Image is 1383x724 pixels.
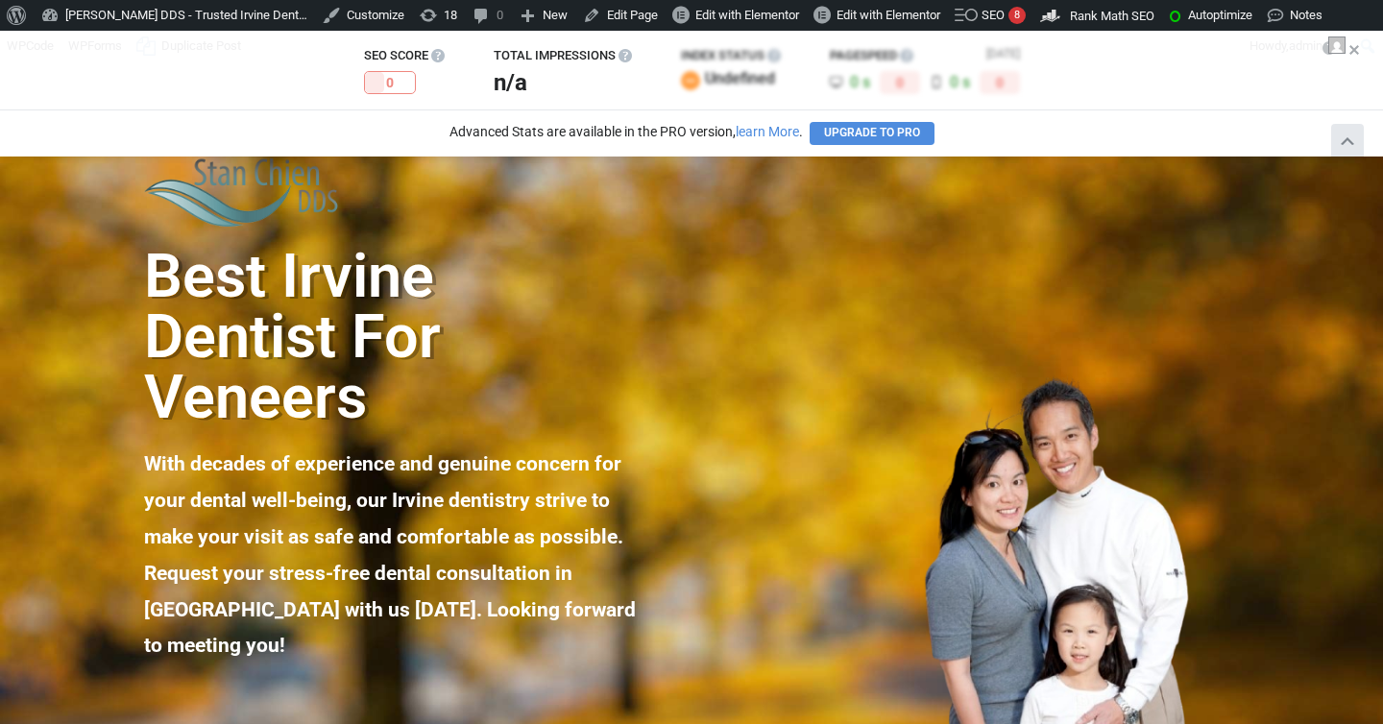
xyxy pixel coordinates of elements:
[1070,9,1154,23] span: Rank Math SEO
[61,31,130,61] a: WPForms
[850,73,870,91] strong: 0 s
[494,69,527,96] strong: n/a
[980,71,1020,94] small: 0
[1289,38,1322,53] span: admin
[705,69,775,87] span: undefined
[161,31,241,61] span: Duplicate Post
[144,446,637,664] p: With decades of experience and genuine concern for your dental well-being, our Irvine dentistry s...
[681,46,784,65] h3: Index Status
[950,73,970,91] strong: 0 s
[494,46,635,65] h3: Total Impressions
[364,46,448,65] h3: SEO Score
[986,48,1020,60] span: [DATE]
[144,246,637,427] h2: Best Irvine Dentist for Veneers
[810,122,934,145] a: Upgrade to PRO
[449,125,803,138] p: Advanced Stats are available in the PRO version, .
[144,157,341,228] img: Stan Chien DDS Best Irvine Dentist Logo
[386,75,394,90] span: 0
[880,71,920,94] small: 0
[1338,128,1357,147] span: Hide Analytics Stats
[1008,7,1026,24] div: 8
[837,8,940,22] span: Edit with Elementor
[830,46,916,61] h3: PageSpeed
[695,8,799,22] span: Edit with Elementor
[1243,31,1353,61] a: Howdy,
[736,125,799,138] a: learn More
